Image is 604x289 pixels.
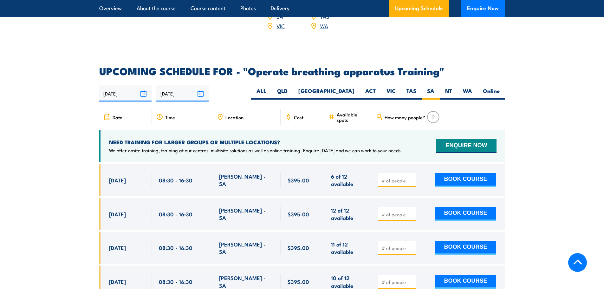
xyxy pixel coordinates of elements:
[331,240,364,255] span: 11 of 12 available
[219,240,274,255] span: [PERSON_NAME] - SA
[385,115,425,120] span: How many people?
[382,211,413,218] input: # of people
[219,274,274,289] span: [PERSON_NAME] - SA
[99,85,152,102] input: From date
[477,87,505,100] label: Online
[435,275,496,289] button: BOOK COURSE
[381,87,401,100] label: VIC
[109,210,126,218] span: [DATE]
[159,278,192,285] span: 08:30 - 16:30
[225,115,244,120] span: Location
[440,87,458,100] label: NT
[251,87,272,100] label: ALL
[422,87,440,100] label: SA
[288,176,309,184] span: $395.00
[382,279,413,285] input: # of people
[331,173,364,187] span: 6 of 12 available
[435,241,496,255] button: BOOK COURSE
[435,207,496,221] button: BOOK COURSE
[109,147,402,154] p: We offer onsite training, training at our centres, multisite solutions as well as online training...
[219,173,274,187] span: [PERSON_NAME] - SA
[165,115,175,120] span: Time
[113,115,122,120] span: Date
[159,176,192,184] span: 08:30 - 16:30
[156,85,209,102] input: To date
[272,87,293,100] label: QLD
[109,278,126,285] span: [DATE]
[320,22,328,30] a: WA
[331,207,364,221] span: 12 of 12 available
[99,66,505,75] h2: UPCOMING SCHEDULE FOR - "Operate breathing apparatus Training"
[159,244,192,251] span: 08:30 - 16:30
[109,244,126,251] span: [DATE]
[293,87,360,100] label: [GEOGRAPHIC_DATA]
[159,210,192,218] span: 08:30 - 16:30
[219,207,274,221] span: [PERSON_NAME] - SA
[435,173,496,187] button: BOOK COURSE
[436,139,496,153] button: ENQUIRE NOW
[337,112,367,122] span: Available spots
[294,115,303,120] span: Cost
[109,139,402,146] h4: NEED TRAINING FOR LARGER GROUPS OR MULTIPLE LOCATIONS?
[288,210,309,218] span: $395.00
[401,87,422,100] label: TAS
[331,274,364,289] span: 10 of 12 available
[288,278,309,285] span: $395.00
[382,245,413,251] input: # of people
[382,177,413,184] input: # of people
[276,22,285,30] a: VIC
[360,87,381,100] label: ACT
[288,244,309,251] span: $395.00
[458,87,477,100] label: WA
[109,176,126,184] span: [DATE]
